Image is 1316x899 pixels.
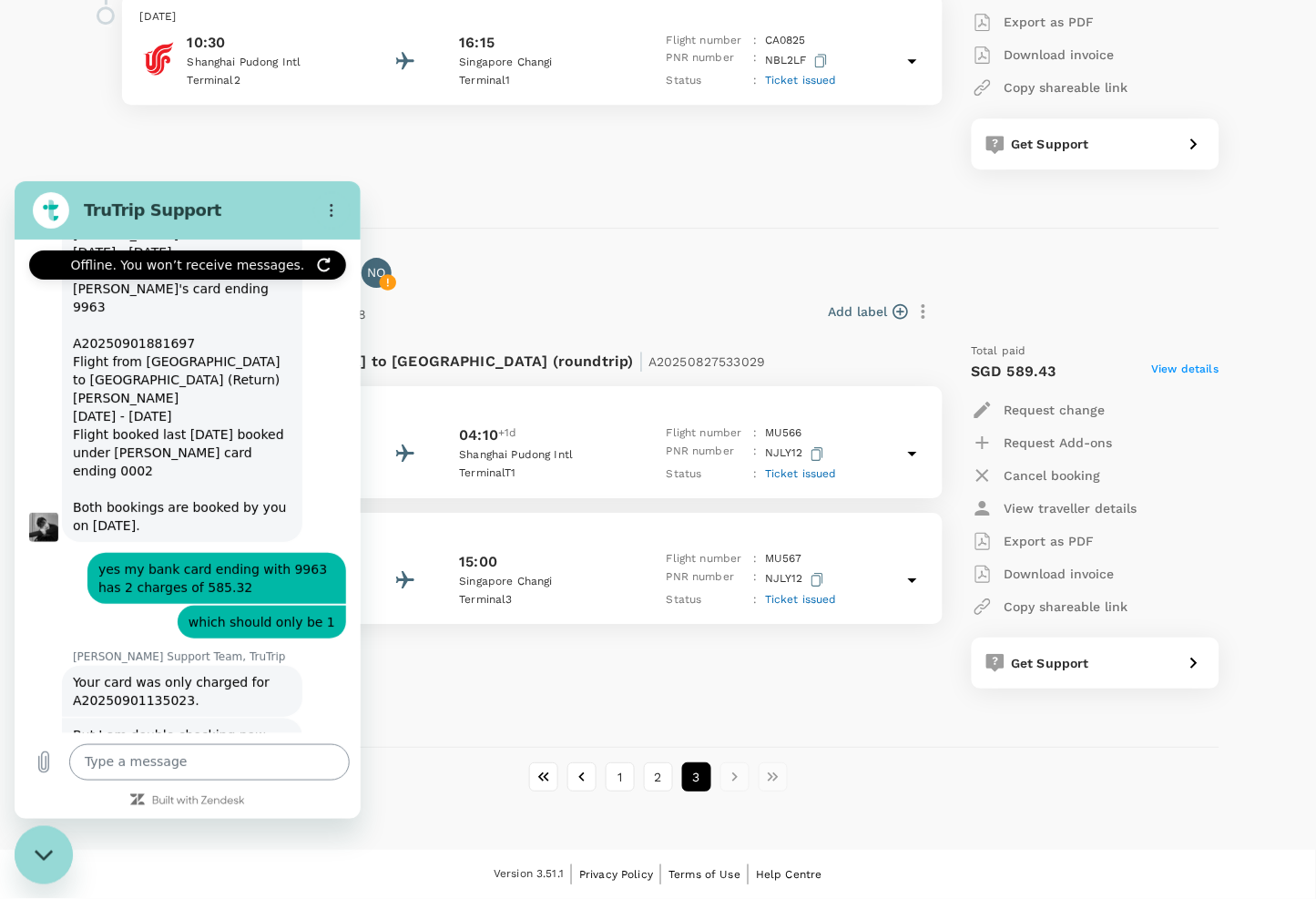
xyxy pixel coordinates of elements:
p: Request Add-ons [1005,434,1113,452]
p: Terminal 1 [459,72,623,90]
span: Version 3.51.1 [494,865,564,884]
span: Help Centre [756,868,822,881]
span: View details [1152,361,1219,383]
button: Go to page 2 [644,762,673,792]
p: [PERSON_NAME] Support Team, TruTrip [58,468,346,483]
p: Flight number [667,550,747,568]
p: Status [667,72,747,90]
p: Terminal 2 [188,72,352,90]
button: page 3 [682,762,711,792]
span: which should only be 1 [174,432,321,450]
p: : [754,424,758,443]
a: Terms of Use [668,864,740,884]
p: PNR number [667,49,747,72]
p: Singapore Changi [459,54,623,72]
p: CA 0825 [765,32,806,50]
span: Privacy Policy [579,868,653,881]
p: Flight number [667,32,747,50]
p: Request change [1005,401,1106,419]
p: Terminal 3 [459,591,623,609]
p: [DATE] [140,527,924,546]
button: Request Add-ons [972,426,1113,459]
button: Request change [972,393,1106,426]
span: Ticket issued [765,467,837,480]
p: Cancel booking [1005,466,1101,485]
a: Help Centre [756,864,822,884]
p: Download invoice [1005,565,1115,583]
button: Cancel booking [972,459,1101,492]
button: Go to first page [529,762,558,792]
span: Your card was only charged for A20250901135023. [58,492,277,528]
p: Download invoice [1005,46,1115,64]
p: SGD 589.43 [972,361,1057,383]
a: Privacy Policy [579,864,653,884]
button: Export as PDF [972,525,1095,557]
p: : [754,49,758,72]
span: Get Support [1012,137,1090,151]
p: Export as PDF [1005,532,1095,550]
p: NJLY12 [765,568,828,591]
span: Terms of Use [668,868,740,881]
button: Go to page 1 [606,762,635,792]
img: Air China [140,40,177,77]
p: : [754,72,758,90]
p: Terminal T1 [459,465,623,483]
span: A20250827533029 [648,354,765,369]
button: Download invoice [972,38,1115,71]
p: : [754,550,758,568]
p: PNR number [667,443,747,465]
span: +1d [498,424,516,446]
span: | [638,348,644,373]
p: MU 566 [765,424,802,443]
button: Upload file [11,563,47,599]
button: Export as PDF [972,5,1095,38]
p: [DATE] [140,401,924,419]
p: Copy shareable link [1005,78,1128,97]
p: Shanghai Pudong Intl [459,446,623,465]
span: Total paid [972,342,1027,361]
p: Status [667,465,747,484]
p: 04:10 [459,424,498,446]
a: Built with Zendesk: Visit the Zendesk website in a new tab [138,615,230,627]
p: Singapore Changi [459,573,623,591]
p: : [754,465,758,484]
button: Copy shareable link [972,71,1128,104]
p: Flight number [667,424,747,443]
iframe: Messaging window [15,181,361,819]
p: Export as PDF [1005,13,1095,31]
p: NJLY12 [765,443,828,465]
iframe: Button to launch messaging window, conversation in progress [15,826,73,884]
button: View traveller details [972,492,1137,525]
span: Ticket issued [765,593,837,606]
button: Add label [829,302,908,321]
button: Go to previous page [567,762,597,792]
p: 15:00 [459,551,497,573]
span: Get Support [1012,656,1090,670]
button: Copy shareable link [972,590,1128,623]
p: PNR number [667,568,747,591]
button: Download invoice [972,557,1115,590]
p: 16:15 [459,32,495,54]
p: [DATE] [140,8,924,26]
nav: pagination navigation [525,762,792,792]
p: Shanghai Pudong Intl [188,54,352,72]
p: NO [368,263,386,281]
p: : [754,32,758,50]
p: View traveller details [1005,499,1137,517]
span: But I am double checking now any bookings related [58,545,277,581]
p: Flight from [GEOGRAPHIC_DATA] to [GEOGRAPHIC_DATA] (roundtrip) [123,342,766,375]
p: MU 567 [765,550,802,568]
p: 10:30 [188,32,352,54]
span: yes my bank card ending with 9963 has 2 charges of 585.32 [84,379,321,415]
p: NBL2LF [765,49,831,72]
p: : [754,568,758,591]
span: Ticket issued [765,74,837,87]
p: Copy shareable link [1005,598,1128,616]
p: Status [667,591,747,609]
p: : [754,443,758,465]
p: : [754,591,758,609]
